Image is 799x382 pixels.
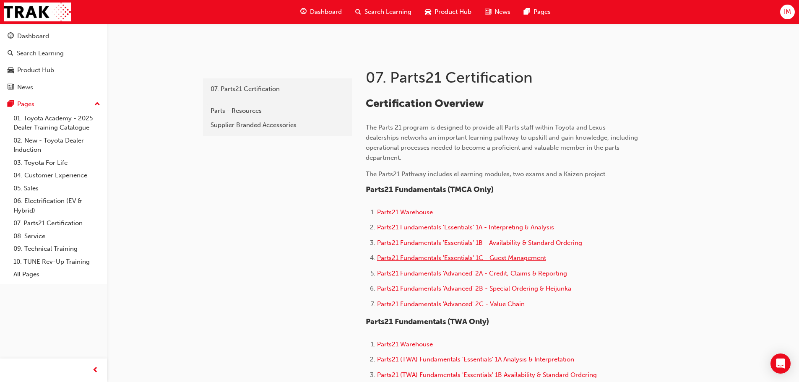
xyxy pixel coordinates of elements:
a: search-iconSearch Learning [349,3,418,21]
span: pages-icon [524,7,530,17]
div: Product Hub [17,65,54,75]
button: IM [780,5,795,19]
a: news-iconNews [478,3,517,21]
span: The Parts21 Pathway includes eLearning modules, two exams and a Kaizen project. [366,170,607,178]
span: IM [784,7,791,17]
span: up-icon [94,99,100,110]
span: news-icon [8,84,14,91]
a: Search Learning [3,46,104,61]
a: All Pages [10,268,104,281]
a: 04. Customer Experience [10,169,104,182]
div: Search Learning [17,49,64,58]
span: Pages [534,7,551,17]
span: pages-icon [8,101,14,108]
h1: 07. Parts21 Certification [366,68,641,87]
span: Dashboard [310,7,342,17]
a: Parts21 Fundamentals 'Advanced' 2C - Value Chain [377,300,525,308]
a: pages-iconPages [517,3,557,21]
div: Supplier Branded Accessories [211,120,345,130]
a: Product Hub [3,62,104,78]
a: Parts21 Warehouse [377,340,433,348]
a: 01. Toyota Academy - 2025 Dealer Training Catalogue [10,112,104,134]
button: Pages [3,96,104,112]
span: search-icon [355,7,361,17]
a: 08. Service [10,230,104,243]
span: The Parts 21 program is designed to provide all Parts staff within Toyota and Lexus dealerships n... [366,124,640,161]
a: 05. Sales [10,182,104,195]
a: Parts21 Fundamentals 'Essentials' 1C - Guest Management [377,254,546,262]
a: 07. Parts21 Certification [10,217,104,230]
span: Certification Overview [366,97,484,110]
a: car-iconProduct Hub [418,3,478,21]
span: Product Hub [435,7,471,17]
span: guage-icon [8,33,14,40]
a: Parts21 Fundamentals 'Advanced' 2B - Special Ordering & Heijunka [377,285,571,292]
a: Parts - Resources [206,104,349,118]
a: Supplier Branded Accessories [206,118,349,133]
a: 06. Electrification (EV & Hybrid) [10,195,104,217]
div: Pages [17,99,34,109]
span: car-icon [8,67,14,74]
span: Search Learning [364,7,411,17]
a: Parts21 Fundamentals 'Essentials' 1A - Interpreting & Analysis [377,223,554,231]
a: 03. Toyota For Life [10,156,104,169]
a: News [3,80,104,95]
a: Dashboard [3,29,104,44]
a: 09. Technical Training [10,242,104,255]
span: prev-icon [92,365,99,376]
div: Dashboard [17,31,49,41]
button: DashboardSearch LearningProduct HubNews [3,27,104,96]
img: Trak [4,3,71,21]
a: Parts21 (TWA) Fundamentals 'Essentials' 1B Availability & Standard Ordering [377,371,597,379]
span: car-icon [425,7,431,17]
span: search-icon [8,50,13,57]
a: Parts21 (TWA) Fundamentals 'Essentials' 1A Analysis & Interpretation [377,356,574,363]
a: Parts21 Warehouse [377,208,433,216]
a: 10. TUNE Rev-Up Training [10,255,104,268]
a: guage-iconDashboard [294,3,349,21]
span: guage-icon [300,7,307,17]
a: 02. New - Toyota Dealer Induction [10,134,104,156]
div: News [17,83,33,92]
span: Parts21 Fundamentals (TWA Only) [366,317,489,326]
a: 07. Parts21 Certification [206,82,349,96]
span: Parts21 Fundamentals (TMCA Only) [366,185,494,194]
a: Parts21 Fundamentals 'Advanced' 2A - Credit, Claims & Reporting [377,270,567,277]
div: Parts - Resources [211,106,345,116]
div: Open Intercom Messenger [770,353,791,374]
a: Parts21 Fundamentals 'Essentials' 1B - Availability & Standard Ordering [377,239,582,247]
span: news-icon [485,7,491,17]
div: 07. Parts21 Certification [211,84,345,94]
span: News [494,7,510,17]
